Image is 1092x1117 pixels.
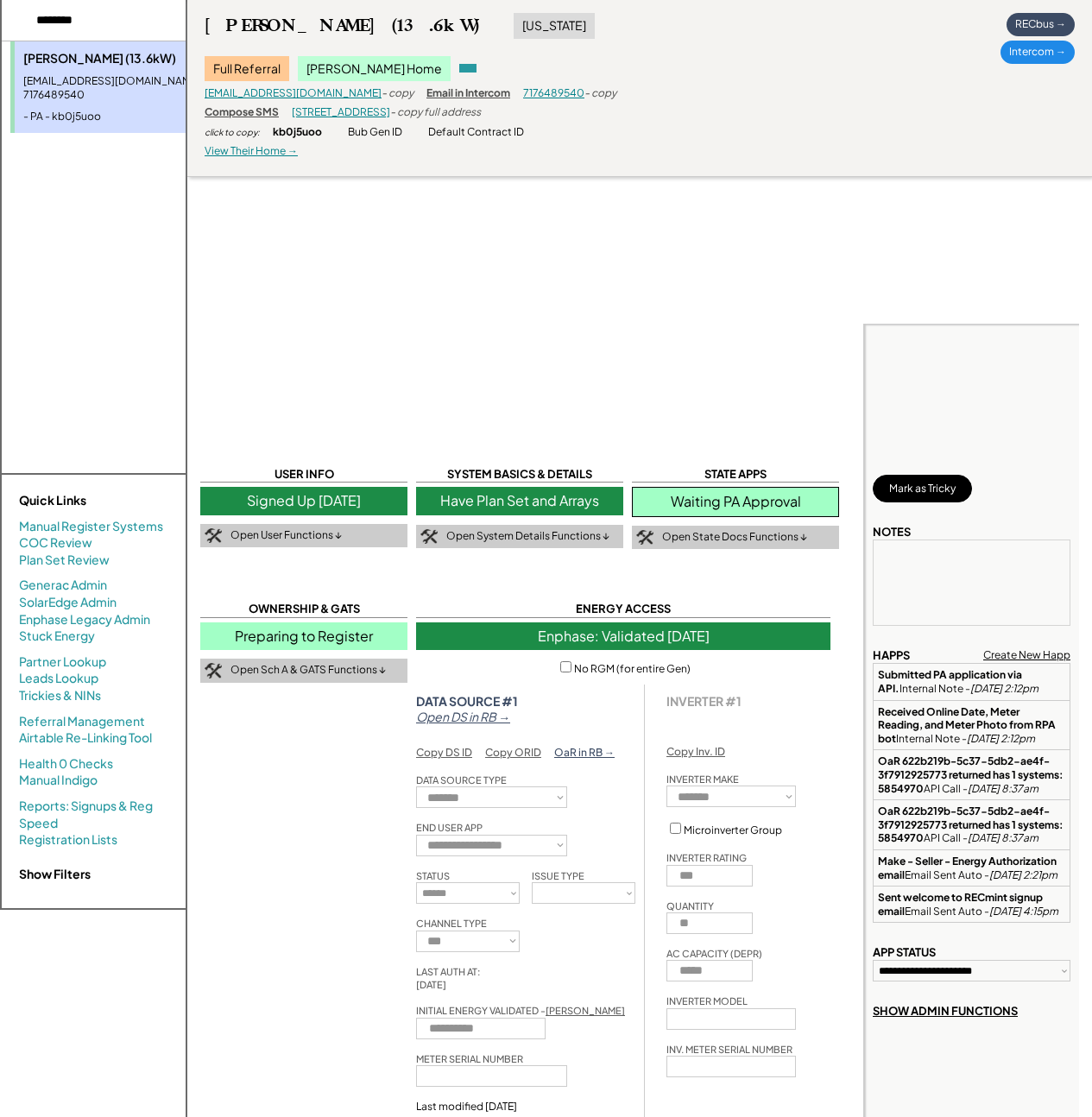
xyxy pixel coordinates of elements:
[19,653,106,671] a: Partner Lookup
[416,965,520,992] div: LAST AUTH AT: [DATE]
[230,528,342,543] div: Open User Functions ↓
[19,866,91,881] strong: Show Filters
[989,905,1058,918] em: [DATE] 4:15pm
[968,782,1038,795] em: [DATE] 8:37am
[19,628,95,645] a: Stuck Energy
[878,705,1065,746] div: Internal Note -
[666,947,762,960] div: AC CAPACITY (DEPR)
[428,125,524,140] div: Default Contract ID
[983,648,1070,663] div: Create New Happ
[205,105,279,120] div: Compose SMS
[416,869,450,882] div: STATUS
[416,821,483,834] div: END USER APP
[205,126,260,138] div: click to copy:
[19,755,113,773] a: Health 0 Checks
[200,487,407,514] div: Signed Up [DATE]
[636,530,653,546] img: tool-icon.png
[666,693,742,709] div: INVERTER #1
[200,601,407,617] div: OWNERSHIP & GATS
[205,15,479,36] div: [PERSON_NAME] (13.6kW)
[666,745,725,760] div: Copy Inv. ID
[23,74,235,104] div: [EMAIL_ADDRESS][DOMAIN_NAME] - 7176489540
[19,670,98,687] a: Leads Lookup
[19,831,117,849] a: Registration Lists
[200,466,407,483] div: USER INFO
[416,1004,625,1017] div: INITIAL ENERGY VALIDATED -
[19,534,92,552] a: COC Review
[523,86,584,99] a: 7176489540
[416,1100,517,1114] div: Last modified [DATE]
[666,994,748,1007] div: INVERTER MODEL
[873,475,972,502] button: Mark as Tricky
[19,518,163,535] a: Manual Register Systems
[666,851,747,864] div: INVERTER RATING
[584,86,616,101] div: - copy
[878,855,1065,881] div: Email Sent Auto -
[416,693,518,709] strong: DATA SOURCE #1
[298,56,451,82] div: [PERSON_NAME] Home
[574,662,691,675] label: No RGM (for entire Gen)
[19,577,107,594] a: Generac Admin
[873,524,911,540] div: NOTES
[878,754,1065,794] strong: OaR 622b219b-5c37-5db2-ae4f-3f7912925773 returned has 1 systems: 5854970
[426,86,510,101] div: Email in Intercom
[666,773,739,786] div: INVERTER MAKE
[485,746,541,760] div: Copy ORID
[878,805,1065,844] strong: OaR 622b219b-5c37-5db2-ae4f-3f7912925773 returned has 1 systems: 5854970
[878,705,1057,745] strong: Received Online Date, Meter Reading, and Meter Photo from RPA bot
[416,601,830,617] div: ENERGY ACCESS
[205,86,382,99] a: [EMAIL_ADDRESS][DOMAIN_NAME]
[514,13,595,39] div: [US_STATE]
[205,528,222,544] img: tool-icon.png
[1000,41,1075,64] div: Intercom →
[968,831,1038,844] em: [DATE] 8:37am
[390,105,481,120] div: - copy full address
[19,552,110,569] a: Plan Set Review
[416,622,830,650] div: Enphase: Validated [DATE]
[532,869,584,882] div: ISSUE TYPE
[1007,13,1075,36] div: RECbus →
[967,732,1035,745] em: [DATE] 2:12pm
[416,709,510,724] em: Open DS in RB →
[416,487,623,514] div: Have Plan Set and Arrays
[273,125,322,140] div: kb0j5uoo
[632,487,839,516] div: Waiting PA Approval
[19,798,168,831] a: Reports: Signups & Reg Speed
[632,466,839,483] div: STATE APPS
[19,611,150,628] a: Enphase Legacy Admin
[873,944,936,960] div: APP STATUS
[873,647,910,663] div: HAPPS
[878,891,1045,918] strong: Sent welcome to RECmint signup email
[416,1052,523,1065] div: METER SERIAL NUMBER
[662,530,807,545] div: Open State Docs Functions ↓
[416,746,472,760] div: Copy DS ID
[878,754,1065,795] div: API Call -
[878,891,1065,918] div: Email Sent Auto -
[19,772,98,789] a: Manual Indigo
[19,594,117,611] a: SolarEdge Admin
[989,868,1057,881] em: [DATE] 2:21pm
[23,50,235,67] div: [PERSON_NAME] (13.6kW)
[348,125,402,140] div: Bub Gen ID
[23,110,235,124] div: - PA - kb0j5uoo
[666,1043,792,1056] div: INV. METER SERIAL NUMBER
[19,729,152,747] a: Airtable Re-Linking Tool
[416,466,623,483] div: SYSTEM BASICS & DETAILS
[546,1005,625,1016] u: [PERSON_NAME]
[200,622,407,650] div: Preparing to Register
[446,529,609,544] div: Open System Details Functions ↓
[205,663,222,678] img: tool-icon.png
[205,56,289,82] div: Full Referral
[19,492,192,509] div: Quick Links
[878,805,1065,845] div: API Call -
[878,855,1058,881] strong: Make - Seller - Energy Authorization email
[420,529,438,545] img: tool-icon.png
[19,713,145,730] a: Referral Management
[19,687,101,704] a: Trickies & NINs
[684,824,782,836] label: Microinverter Group
[230,663,386,678] div: Open Sch A & GATS Functions ↓
[382,86,413,101] div: - copy
[205,144,298,159] div: View Their Home →
[878,668,1065,695] div: Internal Note -
[970,682,1038,695] em: [DATE] 2:12pm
